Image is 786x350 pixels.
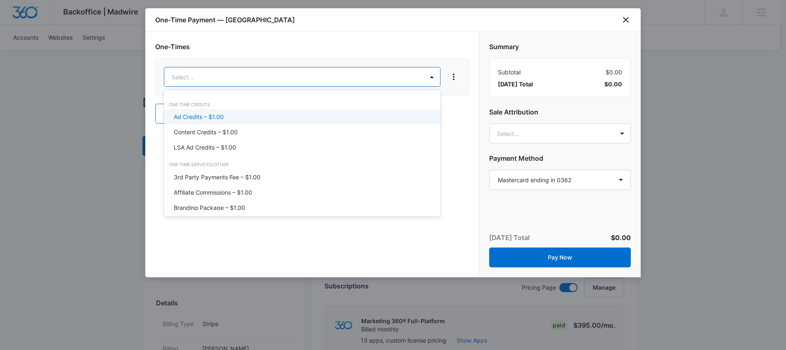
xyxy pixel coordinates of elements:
[164,162,440,168] div: One-Time Services/Other
[174,143,236,152] p: LSA Ad Credits – $1.00
[164,102,440,108] div: One-Time Credits
[174,128,238,136] p: Content Credits – $1.00
[174,188,252,197] p: Affiliate Commissions – $1.00
[174,112,224,121] p: Ad Credits – $1.00
[174,173,260,181] p: 3rd Party Payments Fee – $1.00
[174,203,245,212] p: Branding Package – $1.00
